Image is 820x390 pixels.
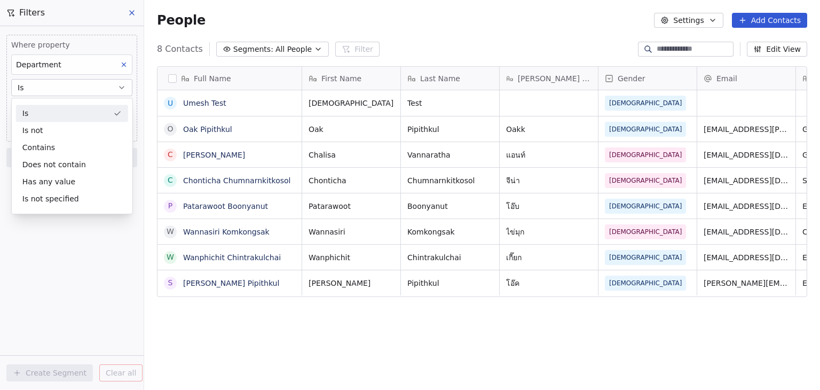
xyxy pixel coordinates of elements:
div: [PERSON_NAME] Name [500,67,598,90]
button: Filter [335,42,380,57]
span: [EMAIL_ADDRESS][DOMAIN_NAME] [704,201,789,212]
a: Wannasiri Komkongsak [183,228,270,236]
span: โอ๊บ [506,201,592,212]
div: Gender [598,67,697,90]
span: Wanphichit [309,252,394,263]
a: Wanphichit Chintrakulchai [183,253,281,262]
span: [DEMOGRAPHIC_DATA] [609,124,682,135]
span: Test [407,98,493,108]
span: [DEMOGRAPHIC_DATA] [609,278,682,288]
span: แอนท์ [506,150,592,160]
span: All People [275,44,312,55]
span: [EMAIL_ADDRESS][DOMAIN_NAME] [704,252,789,263]
span: Oak [309,124,394,135]
div: W [167,252,174,263]
span: Chumnarnkitkosol [407,175,493,186]
span: โอ๊ค [506,278,592,288]
div: Has any value [16,173,128,190]
div: C [168,175,173,186]
span: Pipithkul [407,124,493,135]
div: C [168,149,173,160]
span: Last Name [420,73,460,84]
span: Gender [618,73,645,84]
a: Patarawoot Boonyanut [183,202,268,210]
span: เกี๊ยก [506,252,592,263]
button: Settings [654,13,723,28]
span: Oakk [506,124,592,135]
span: [DEMOGRAPHIC_DATA] [609,175,682,186]
span: Patarawoot [309,201,394,212]
div: Does not contain [16,156,128,173]
span: [DEMOGRAPHIC_DATA] [609,201,682,212]
span: Chintrakulchai [407,252,493,263]
span: Wannasiri [309,227,394,237]
div: Suggestions [12,105,132,207]
div: O [167,123,173,135]
div: W [167,226,174,237]
div: Contains [16,139,128,156]
span: [DEMOGRAPHIC_DATA] [609,150,682,160]
div: First Name [302,67,400,90]
div: Full Name [157,67,302,90]
span: Pipithkul [407,278,493,288]
div: P [168,200,172,212]
span: [DEMOGRAPHIC_DATA] [609,98,682,108]
button: Add Contacts [732,13,807,28]
div: Is [16,105,128,122]
span: ไข่มุก [506,227,592,237]
span: จีน่า [506,175,592,186]
a: Oak Pipithkul [183,125,232,134]
span: 8 Contacts [157,43,203,56]
div: Is not [16,122,128,139]
div: Last Name [401,67,499,90]
span: Boonyanut [407,201,493,212]
div: Email [697,67,795,90]
span: Vannaratha [407,150,493,160]
span: [PERSON_NAME][EMAIL_ADDRESS][DOMAIN_NAME] [704,278,789,288]
span: First Name [321,73,361,84]
a: Chonticha Chumnarnkitkosol [183,176,290,185]
span: Email [716,73,737,84]
a: Umesh Test [183,99,226,107]
span: [DEMOGRAPHIC_DATA] [309,98,394,108]
button: Edit View [747,42,807,57]
span: Chonticha [309,175,394,186]
div: grid [157,90,302,384]
div: U [168,98,173,109]
span: Segments: [233,44,273,55]
span: [EMAIL_ADDRESS][PERSON_NAME][DOMAIN_NAME] [704,124,789,135]
div: S [168,277,173,288]
span: [PERSON_NAME] [309,278,394,288]
span: [EMAIL_ADDRESS][DOMAIN_NAME] [704,175,789,186]
a: [PERSON_NAME] [183,151,245,159]
span: [PERSON_NAME] Name [518,73,592,84]
span: People [157,12,206,28]
span: [EMAIL_ADDRESS][DOMAIN_NAME] [704,150,789,160]
span: Chalisa [309,150,394,160]
div: Is not specified [16,190,128,207]
span: [EMAIL_ADDRESS][DOMAIN_NAME] [704,227,789,237]
span: Full Name [194,73,231,84]
a: [PERSON_NAME] Pipithkul [183,279,279,287]
span: Komkongsak [407,227,493,237]
span: [DEMOGRAPHIC_DATA] [609,227,682,237]
span: [DEMOGRAPHIC_DATA] [609,252,682,263]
